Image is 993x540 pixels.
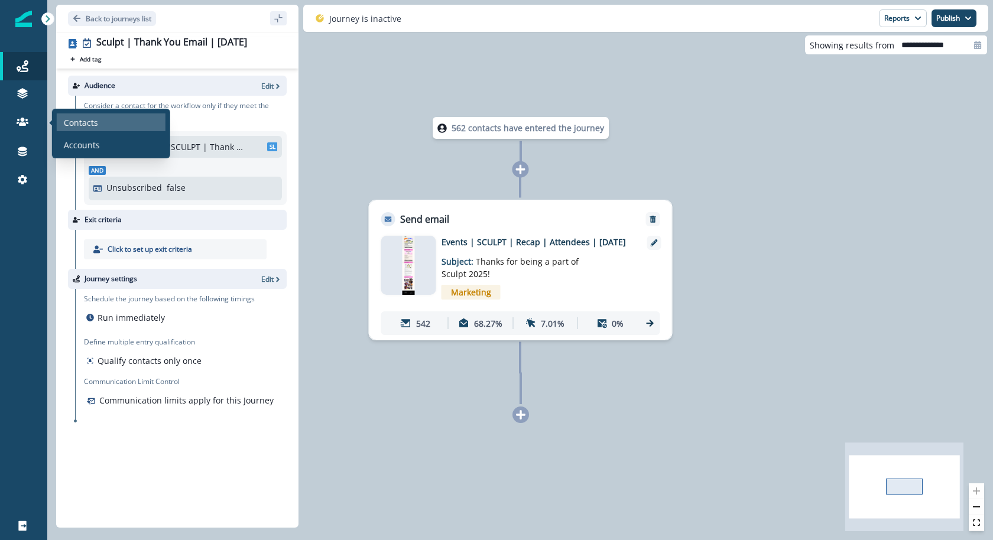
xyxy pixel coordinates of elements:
p: Consider a contact for the workflow only if they meet the following criteria [84,100,287,122]
p: Back to journeys list [86,14,151,24]
a: Contacts [57,113,165,131]
p: Unsubscribed [106,181,162,194]
p: Subject: [442,248,589,280]
button: fit view [969,515,984,531]
p: Exit criteria [85,214,122,225]
p: Contacts [64,116,98,128]
p: Edit [261,81,274,91]
g: Edge from 6cd040f0-7b01-4f7c-a5ed-bccc4e96abb4 to node-add-under-94a0b962-3209-4d3a-9db6-e5f7dd6d... [520,341,521,404]
p: false [167,181,186,194]
span: And [89,166,106,175]
p: 7.01% [541,317,564,330]
p: 68.27% [474,317,502,330]
div: Sculpt | Thank You Email | [DATE] [96,37,247,50]
p: Communication limits apply for this Journey [99,394,274,406]
button: Remove [644,215,663,223]
p: Events | SCULPT | Recap | Attendees | [DATE] [442,236,631,248]
button: Add tag [68,54,103,64]
button: sidebar collapse toggle [270,11,287,25]
button: Go back [68,11,156,26]
p: Showing results from [810,39,894,51]
p: Run immediately [98,311,165,324]
img: Inflection [15,11,32,27]
span: Marketing [442,285,501,300]
p: Journey is inactive [329,12,401,25]
p: Accounts [64,138,100,151]
p: Audience [85,80,115,91]
button: Edit [261,274,282,284]
img: email asset unavailable [402,236,415,295]
div: Send emailRemoveemail asset unavailableEvents | SCULPT | Recap | Attendees | [DATE]Subject: Thank... [369,200,673,340]
p: Journey settings [85,274,137,284]
p: 542 [416,317,430,330]
p: Communication Limit Control [84,376,287,387]
p: Click to set up exit criteria [108,244,192,255]
p: Add tag [80,56,101,63]
button: zoom out [969,499,984,515]
p: Schedule the journey based on the following timings [84,294,255,304]
button: Reports [879,9,927,27]
span: Thanks for being a part of Sculpt 2025! [442,256,579,279]
div: 562 contacts have entered the journey [407,117,634,139]
p: 0% [612,317,624,330]
p: Edit [261,274,274,284]
button: Publish [932,9,976,27]
a: Accounts [57,136,165,154]
p: Qualify contacts only once [98,354,202,367]
p: 562 contacts have entered the journey [452,122,604,134]
p: "SCULPT | Thank You Email | Attendees" [167,141,246,153]
span: SL [267,142,278,151]
button: Edit [261,81,282,91]
p: Send email [400,212,449,226]
p: Define multiple entry qualification [84,337,204,347]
